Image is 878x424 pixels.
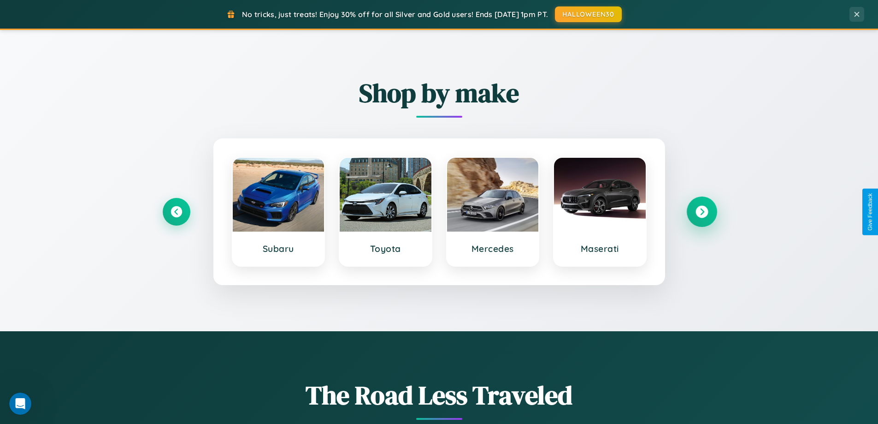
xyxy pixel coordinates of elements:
[242,10,548,19] span: No tricks, just treats! Enjoy 30% off for all Silver and Gold users! Ends [DATE] 1pm PT.
[456,243,530,254] h3: Mercedes
[163,75,716,111] h2: Shop by make
[163,377,716,413] h1: The Road Less Traveled
[563,243,636,254] h3: Maserati
[867,193,873,231] div: Give Feedback
[9,393,31,415] iframe: Intercom live chat
[555,6,622,22] button: HALLOWEEN30
[242,243,315,254] h3: Subaru
[349,243,422,254] h3: Toyota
